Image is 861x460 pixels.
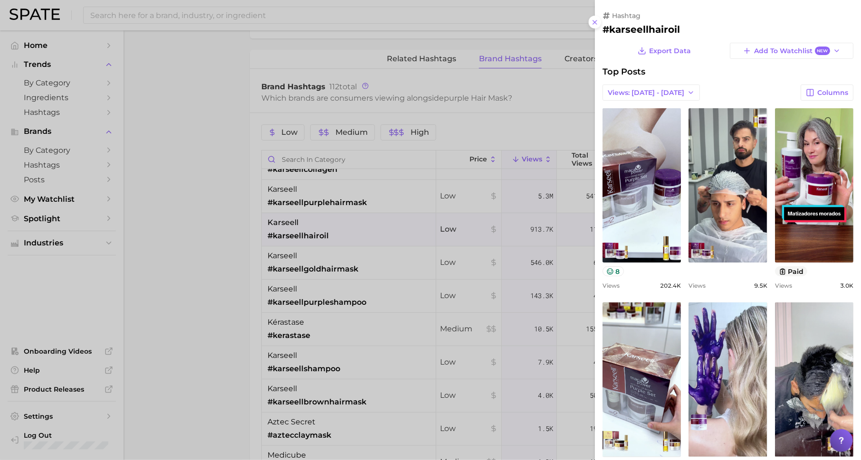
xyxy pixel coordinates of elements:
span: Columns [817,89,848,97]
span: Views: [DATE] - [DATE] [608,89,684,97]
span: Top Posts [603,66,645,77]
span: Views [775,282,792,289]
span: 3.0k [840,282,853,289]
button: 8 [603,266,624,276]
span: hashtag [612,11,641,20]
span: New [815,47,830,56]
span: Views [603,282,620,289]
span: Views [689,282,706,289]
button: Columns [801,84,853,101]
h2: #karseellhairoil [603,24,853,35]
span: 9.5k [754,282,767,289]
button: Add to WatchlistNew [730,43,853,59]
span: Add to Watchlist [754,47,830,56]
span: 202.4k [660,282,681,289]
span: Export Data [649,47,691,55]
button: Views: [DATE] - [DATE] [603,84,700,101]
button: Export Data [635,43,693,59]
button: paid [775,266,808,276]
